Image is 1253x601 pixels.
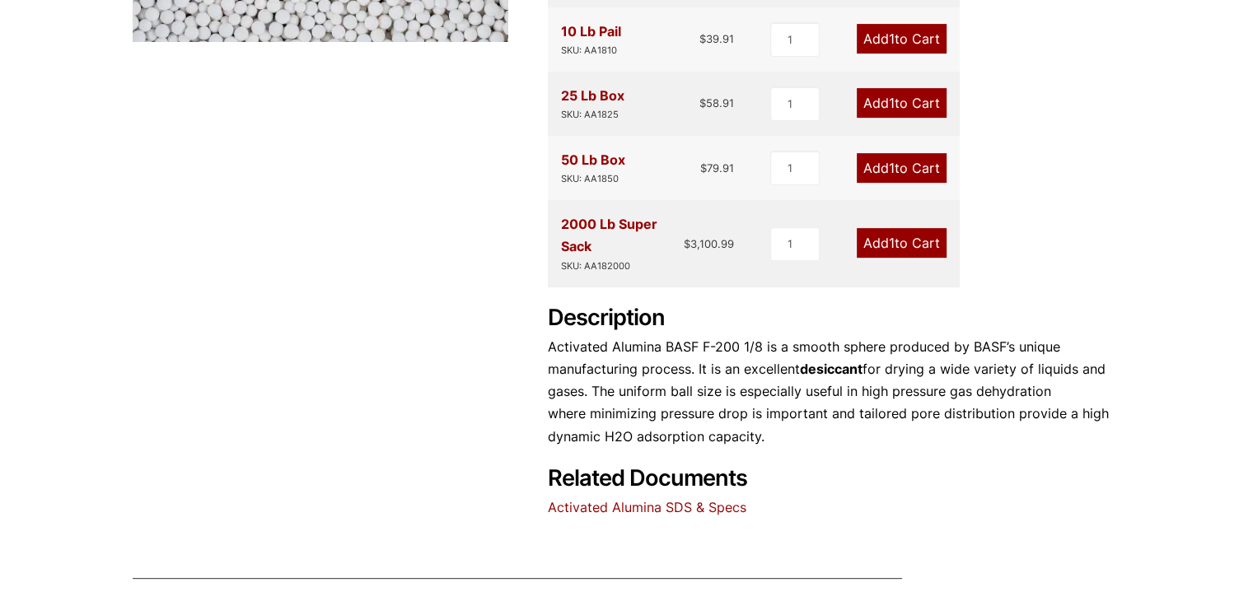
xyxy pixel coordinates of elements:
span: $ [700,161,707,175]
a: Add1to Cart [857,153,947,183]
span: 1 [889,95,895,111]
div: SKU: AA1810 [561,43,621,58]
span: 1 [889,160,895,176]
a: Add1to Cart [857,88,947,118]
bdi: 39.91 [699,32,734,45]
bdi: 3,100.99 [684,237,734,250]
span: 1 [889,235,895,251]
a: Add1to Cart [857,24,947,54]
p: Activated Alumina BASF F-200 1/8 is a smooth sphere produced by BASF’s unique manufacturing proce... [548,336,1121,448]
div: SKU: AA1825 [561,107,624,123]
h2: Description [548,305,1121,332]
strong: desiccant [800,361,863,377]
div: 25 Lb Box [561,85,624,123]
div: 2000 Lb Super Sack [561,213,685,273]
span: 1 [889,30,895,47]
div: SKU: AA1850 [561,171,625,187]
span: $ [699,32,706,45]
a: Add1to Cart [857,228,947,258]
bdi: 58.91 [699,96,734,109]
div: 10 Lb Pail [561,21,621,58]
bdi: 79.91 [700,161,734,175]
span: $ [699,96,706,109]
div: 50 Lb Box [561,149,625,187]
div: SKU: AA182000 [561,259,685,274]
a: Activated Alumina SDS & Specs [548,499,746,515]
span: $ [684,237,690,250]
